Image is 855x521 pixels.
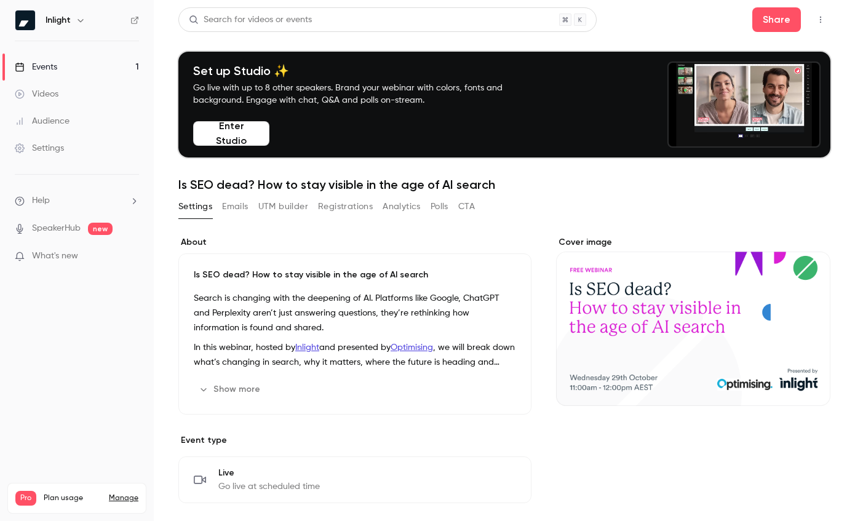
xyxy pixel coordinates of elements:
a: Manage [109,493,138,503]
p: In this webinar, hosted by and presented by , we will break down what’s changing in search, why i... [194,340,516,370]
p: Search is changing with the deepening of AI. Platforms like Google, ChatGPT and Perplexity aren’t... [194,291,516,335]
label: About [178,236,531,249]
span: new [88,223,113,235]
section: Cover image [556,236,830,406]
a: Optimising [391,343,433,352]
div: Audience [15,115,70,127]
p: Is SEO dead? How to stay visible in the age of AI search [194,269,516,281]
button: Settings [178,197,212,217]
div: Videos [15,88,58,100]
h6: Inlight [46,14,71,26]
a: Inlight [295,343,319,352]
img: Inlight [15,10,35,30]
button: CTA [458,197,475,217]
span: Plan usage [44,493,101,503]
label: Cover image [556,236,830,249]
button: Enter Studio [193,121,269,146]
span: Help [32,194,50,207]
h4: Set up Studio ✨ [193,63,531,78]
span: Go live at scheduled time [218,480,320,493]
div: Events [15,61,57,73]
span: Live [218,467,320,479]
button: Analytics [383,197,421,217]
button: Show more [194,380,268,399]
span: What's new [32,250,78,263]
div: Search for videos or events [189,14,312,26]
button: Share [752,7,801,32]
h1: Is SEO dead? How to stay visible in the age of AI search [178,177,830,192]
div: Settings [15,142,64,154]
a: SpeakerHub [32,222,81,235]
button: Registrations [318,197,373,217]
button: Polls [431,197,448,217]
li: help-dropdown-opener [15,194,139,207]
button: UTM builder [258,197,308,217]
button: Emails [222,197,248,217]
p: Event type [178,434,531,447]
p: Go live with up to 8 other speakers. Brand your webinar with colors, fonts and background. Engage... [193,82,531,106]
span: Pro [15,491,36,506]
